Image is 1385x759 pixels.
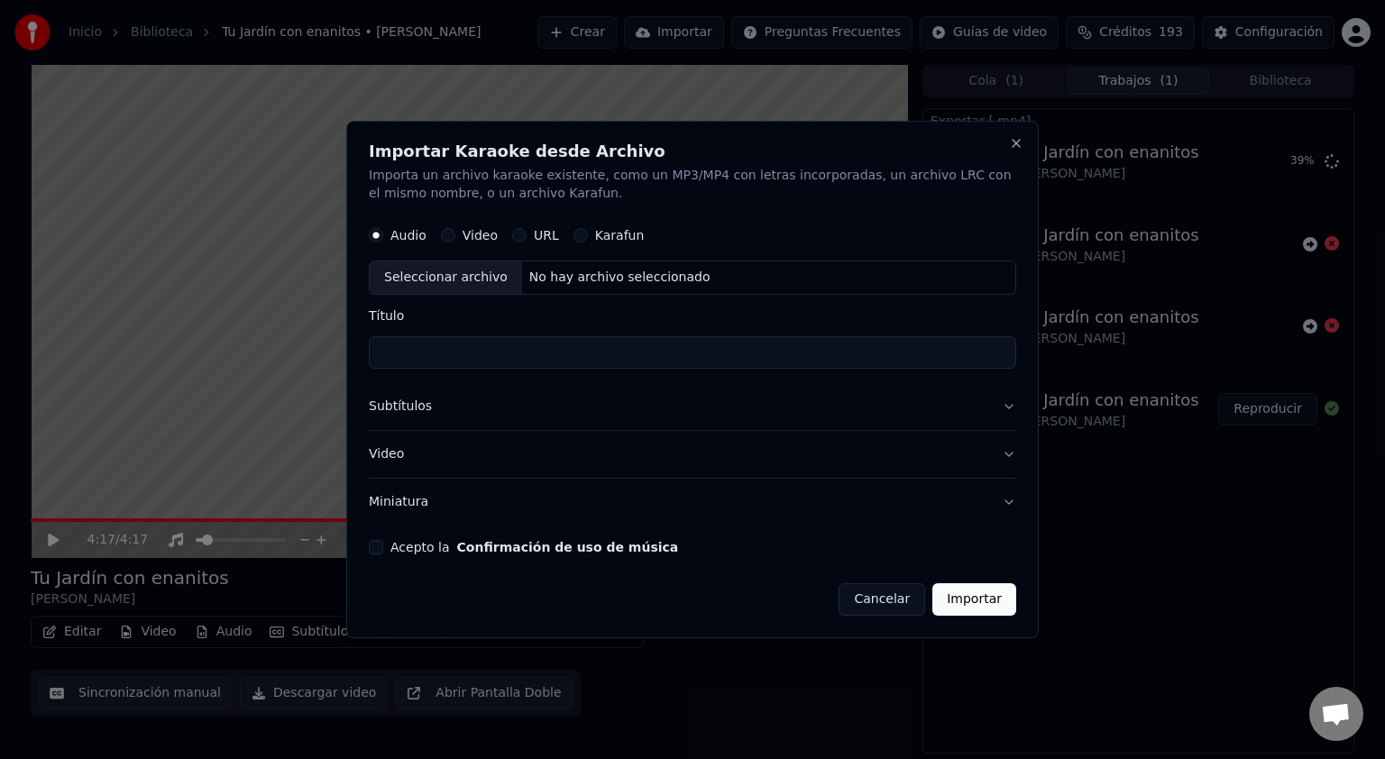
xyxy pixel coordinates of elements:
button: Acepto la [457,541,679,553]
p: Importa un archivo karaoke existente, como un MP3/MP4 con letras incorporadas, un archivo LRC con... [369,167,1016,203]
button: Miniatura [369,479,1016,526]
button: Importar [932,583,1016,616]
h2: Importar Karaoke desde Archivo [369,143,1016,160]
button: Video [369,431,1016,478]
label: Acepto la [390,541,678,553]
label: Título [369,309,1016,322]
label: URL [534,229,559,242]
label: Video [463,229,498,242]
label: Audio [390,229,427,242]
div: No hay archivo seleccionado [522,269,718,287]
button: Subtítulos [369,383,1016,430]
button: Cancelar [839,583,925,616]
div: Seleccionar archivo [370,261,522,294]
label: Karafun [595,229,645,242]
